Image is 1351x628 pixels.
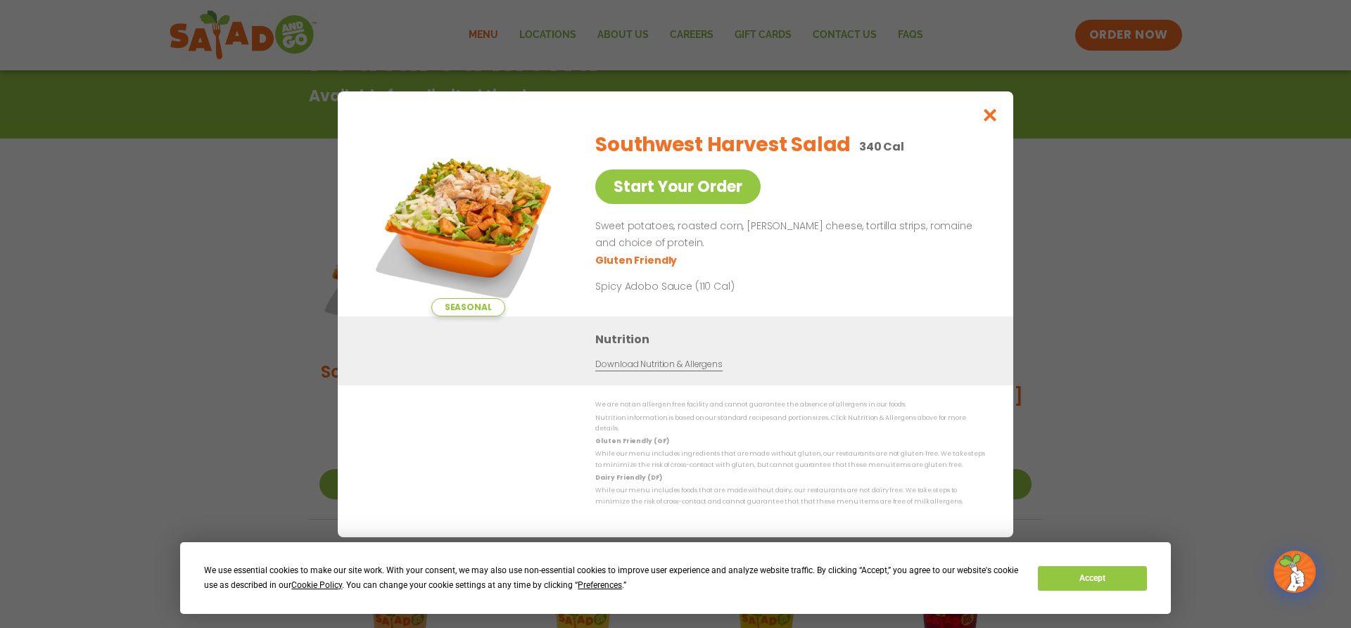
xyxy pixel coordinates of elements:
[595,130,851,160] h2: Southwest Harvest Salad
[859,138,904,155] p: 340 Cal
[595,399,985,410] p: We are not an allergen free facility and cannot guarantee the absence of allergens in our foods.
[291,580,342,590] span: Cookie Policy
[204,563,1021,593] div: We use essential cookies to make our site work. With your consent, we may also use non-essential ...
[968,91,1013,139] button: Close modal
[578,580,622,590] span: Preferences
[595,252,679,267] li: Gluten Friendly
[595,169,761,204] a: Start Your Order
[595,437,668,445] strong: Gluten Friendly (GF)
[595,358,722,371] a: Download Nutrition & Allergens
[595,473,661,482] strong: Dairy Friendly (DF)
[431,298,505,316] span: Seasonal
[1038,566,1146,591] button: Accept
[369,120,566,316] img: Featured product photo for Southwest Harvest Salad
[1275,552,1314,591] img: wpChatIcon
[595,412,985,434] p: Nutrition information is based on our standard recipes and portion sizes. Click Nutrition & Aller...
[180,542,1171,614] div: Cookie Consent Prompt
[595,449,985,470] p: While our menu includes ingredients that are made without gluten, our restaurants are not gluten ...
[595,485,985,507] p: While our menu includes foods that are made without dairy, our restaurants are not dairy free. We...
[595,331,992,348] h3: Nutrition
[595,278,856,293] p: Spicy Adobo Sauce (110 Cal)
[595,218,979,252] p: Sweet potatoes, roasted corn, [PERSON_NAME] cheese, tortilla strips, romaine and choice of protein.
